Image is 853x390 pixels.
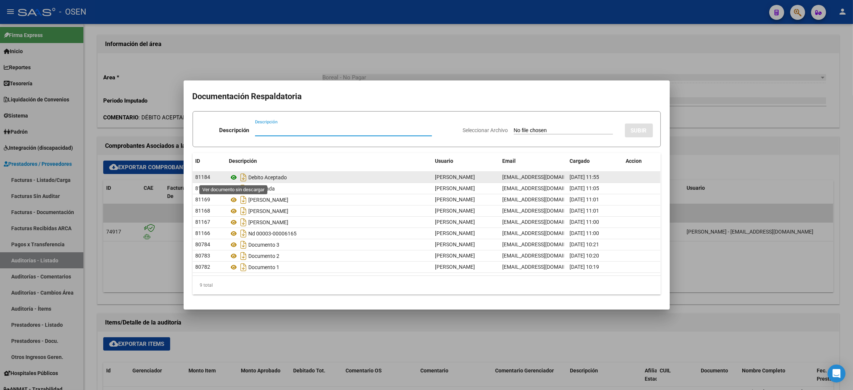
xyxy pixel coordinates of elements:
i: Descargar documento [239,205,249,217]
span: ID [196,158,200,164]
i: Descargar documento [239,250,249,262]
p: Descripción [219,126,249,135]
span: [PERSON_NAME] [435,241,475,247]
span: [DATE] 11:05 [570,185,599,191]
span: [DATE] 11:01 [570,196,599,202]
span: 80783 [196,253,211,259]
span: Accion [626,158,642,164]
div: [PERSON_NAME] [229,205,429,217]
span: Usuario [435,158,454,164]
datatable-header-cell: Usuario [432,153,500,169]
div: Nd 00003-00006165 [229,228,429,240]
span: [EMAIL_ADDRESS][DOMAIN_NAME] [503,196,586,202]
i: Descargar documento [239,171,249,183]
span: [DATE] 11:00 [570,230,599,236]
span: 81169 [196,196,211,202]
i: Descargar documento [239,239,249,251]
h2: Documentación Respaldatoria [193,89,661,104]
div: 9 total [193,276,661,295]
div: [PERSON_NAME] [229,194,429,206]
span: 80782 [196,264,211,270]
button: SUBIR [625,124,653,137]
span: [DATE] 10:19 [570,264,599,270]
span: 81170 [196,185,211,191]
span: SUBIR [631,127,647,134]
div: Nd Enviada [229,183,429,195]
span: Seleccionar Archivo [463,127,508,133]
div: Documento 3 [229,239,429,251]
datatable-header-cell: ID [193,153,226,169]
datatable-header-cell: Cargado [567,153,623,169]
div: Open Intercom Messenger [828,365,846,383]
span: [DATE] 11:00 [570,219,599,225]
span: [PERSON_NAME] [435,174,475,180]
span: [DATE] 11:55 [570,174,599,180]
span: [EMAIL_ADDRESS][DOMAIN_NAME] [503,264,586,270]
span: [PERSON_NAME] [435,253,475,259]
span: [PERSON_NAME] [435,196,475,202]
span: [EMAIL_ADDRESS][DOMAIN_NAME] [503,219,586,225]
div: Documento 2 [229,250,429,262]
i: Descargar documento [239,183,249,195]
datatable-header-cell: Accion [623,153,660,169]
datatable-header-cell: Email [500,153,567,169]
span: Descripción [229,158,257,164]
span: [PERSON_NAME] [435,230,475,236]
i: Descargar documento [239,228,249,240]
i: Descargar documento [239,194,249,206]
span: [EMAIL_ADDRESS][DOMAIN_NAME] [503,253,586,259]
span: 80784 [196,241,211,247]
datatable-header-cell: Descripción [226,153,432,169]
span: [EMAIL_ADDRESS][DOMAIN_NAME] [503,230,586,236]
span: 81167 [196,219,211,225]
span: [DATE] 10:21 [570,241,599,247]
span: Cargado [570,158,590,164]
span: [PERSON_NAME] [435,264,475,270]
div: Debito Aceptado [229,171,429,183]
span: 81184 [196,174,211,180]
i: Descargar documento [239,216,249,228]
span: Email [503,158,516,164]
i: Descargar documento [239,261,249,273]
span: [EMAIL_ADDRESS][DOMAIN_NAME] [503,241,586,247]
span: 81166 [196,230,211,236]
span: [EMAIL_ADDRESS][DOMAIN_NAME] [503,208,586,214]
span: [EMAIL_ADDRESS][DOMAIN_NAME] [503,174,586,180]
div: Documento 1 [229,261,429,273]
span: [EMAIL_ADDRESS][DOMAIN_NAME] [503,185,586,191]
div: [PERSON_NAME] [229,216,429,228]
span: [PERSON_NAME] [435,185,475,191]
span: [PERSON_NAME] [435,219,475,225]
span: 81168 [196,208,211,214]
span: [PERSON_NAME] [435,208,475,214]
span: [DATE] 10:20 [570,253,599,259]
span: [DATE] 11:01 [570,208,599,214]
